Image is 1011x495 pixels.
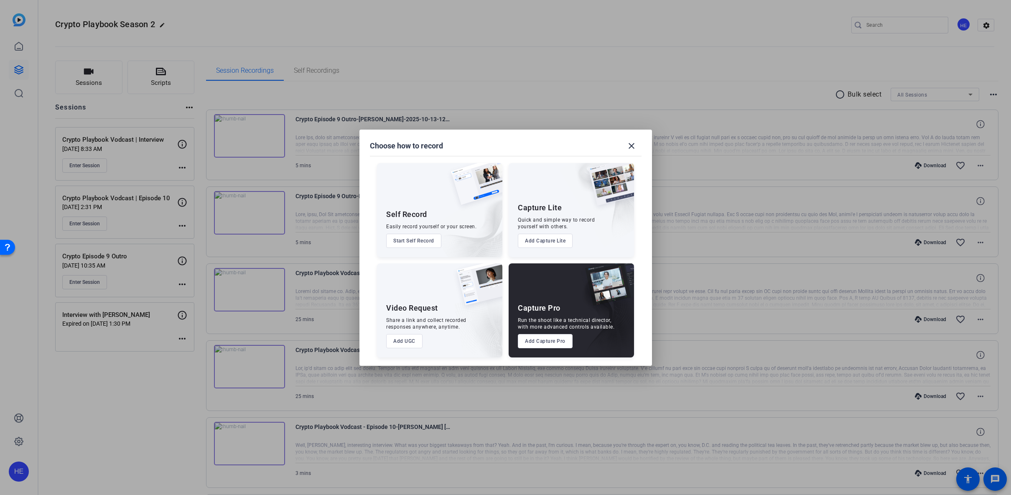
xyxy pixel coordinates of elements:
button: Add Capture Lite [518,234,573,248]
mat-icon: close [626,141,637,151]
div: Easily record yourself or your screen. [386,223,476,230]
img: embarkstudio-ugc-content.png [454,289,502,357]
img: embarkstudio-self-record.png [430,181,502,257]
img: embarkstudio-capture-pro.png [572,274,634,357]
button: Add Capture Pro [518,334,573,348]
div: Run the shoot like a technical director, with more advanced controls available. [518,317,614,330]
div: Capture Lite [518,203,562,213]
img: self-record.png [445,163,502,213]
h1: Choose how to record [370,141,443,151]
button: Add UGC [386,334,423,348]
div: Capture Pro [518,303,560,313]
button: Start Self Record [386,234,441,248]
img: capture-lite.png [582,163,634,214]
img: embarkstudio-capture-lite.png [559,163,634,247]
div: Video Request [386,303,438,313]
div: Share a link and collect recorded responses anywhere, anytime. [386,317,466,330]
img: ugc-content.png [451,263,502,314]
div: Quick and simple way to record yourself with others. [518,217,595,230]
div: Self Record [386,209,427,219]
img: capture-pro.png [579,263,634,314]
